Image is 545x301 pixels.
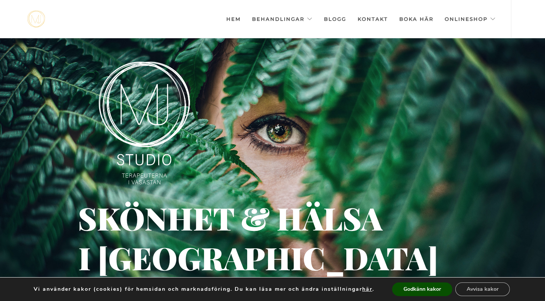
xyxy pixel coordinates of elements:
[27,11,45,28] img: mjstudio
[34,286,374,293] p: Vi använder kakor (cookies) för hemsidan och marknadsföring. Du kan läsa mer och ändra inställnin...
[78,254,193,264] div: i [GEOGRAPHIC_DATA]
[392,282,452,296] button: Godkänn kakor
[455,282,510,296] button: Avvisa kakor
[27,11,45,28] a: mjstudio mjstudio mjstudio
[362,286,372,293] button: här
[78,214,326,221] div: Skönhet & hälsa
